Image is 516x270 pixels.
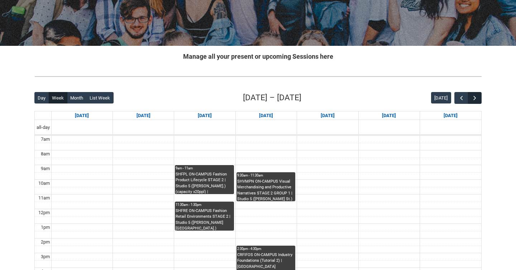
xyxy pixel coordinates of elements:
div: 9am [39,165,51,172]
div: 11am [37,194,51,202]
div: 3pm [39,253,51,260]
div: 9am - 11am [176,166,233,171]
button: List Week [86,92,114,103]
a: Go to September 18, 2025 [319,111,336,120]
button: Next Week [468,92,482,104]
div: 1pm [39,224,51,231]
div: 2pm [39,238,51,246]
button: Day [34,92,49,103]
h2: [DATE] – [DATE] [243,92,301,104]
button: Month [67,92,87,103]
div: SHFPL ON-CAMPUS Fashion Product Lifecycle STAGE 2 | Studio 5 ([PERSON_NAME].) (capacity x20ppl) |... [176,172,233,194]
a: Go to September 16, 2025 [196,111,213,120]
div: 7am [39,136,51,143]
a: Go to September 19, 2025 [381,111,397,120]
div: 11:30am - 1:30pm [176,202,233,207]
div: 9:30am - 11:30am [237,173,295,178]
span: all-day [35,124,51,131]
button: Week [49,92,67,103]
img: REDU_GREY_LINE [34,73,482,80]
a: Go to September 20, 2025 [442,111,459,120]
div: SHVMPN ON-CAMPUS Visual Merchandising and Productive Narratives STAGE 2 GROUP 1 | Studio 5 ([PERS... [237,179,295,201]
div: 2:30pm - 4:30pm [237,246,295,251]
a: Go to September 15, 2025 [135,111,152,120]
div: SHFRE ON-CAMPUS Fashion Retail Environments STAGE 2 | Studio 5 ([PERSON_NAME][GEOGRAPHIC_DATA].) ... [176,208,233,231]
div: 12pm [37,209,51,216]
div: 10am [37,180,51,187]
div: 8am [39,150,51,158]
button: [DATE] [431,92,451,103]
button: Previous Week [454,92,468,104]
a: Go to September 14, 2025 [73,111,90,120]
a: Go to September 17, 2025 [258,111,274,120]
h2: Manage all your present or upcoming Sessions here [34,52,482,61]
